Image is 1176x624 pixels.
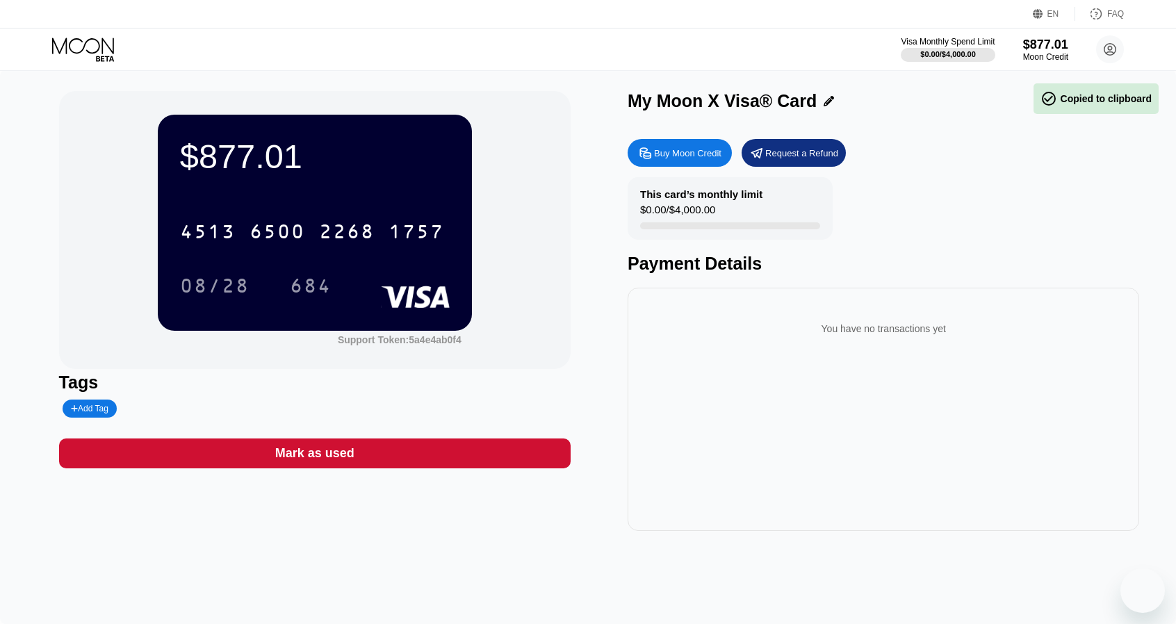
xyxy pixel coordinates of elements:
[742,139,846,167] div: Request a Refund
[279,268,342,303] div: 684
[71,404,108,413] div: Add Tag
[901,37,995,62] div: Visa Monthly Spend Limit$0.00/$4,000.00
[1047,9,1059,19] div: EN
[640,204,715,222] div: $0.00 / $4,000.00
[250,222,305,245] div: 6500
[628,254,1139,274] div: Payment Details
[901,37,995,47] div: Visa Monthly Spend Limit
[640,188,762,200] div: This card’s monthly limit
[1033,7,1075,21] div: EN
[639,309,1128,348] div: You have no transactions yet
[654,147,721,159] div: Buy Moon Credit
[920,50,976,58] div: $0.00 / $4,000.00
[319,222,375,245] div: 2268
[1023,38,1068,62] div: $877.01Moon Credit
[1040,90,1152,107] div: Copied to clipboard
[338,334,462,345] div: Support Token:5a4e4ab0f4
[765,147,838,159] div: Request a Refund
[172,214,452,249] div: 4513650022681757
[275,445,354,461] div: Mark as used
[170,268,260,303] div: 08/28
[338,334,462,345] div: Support Token: 5a4e4ab0f4
[1023,52,1068,62] div: Moon Credit
[1120,568,1165,613] iframe: Кнопка запуска окна обмена сообщениями
[180,222,236,245] div: 4513
[180,137,450,176] div: $877.01
[1107,9,1124,19] div: FAQ
[628,139,732,167] div: Buy Moon Credit
[59,372,571,393] div: Tags
[389,222,444,245] div: 1757
[180,277,250,299] div: 08/28
[290,277,332,299] div: 684
[1023,38,1068,52] div: $877.01
[59,438,571,468] div: Mark as used
[628,91,817,111] div: My Moon X Visa® Card
[1075,7,1124,21] div: FAQ
[1040,90,1057,107] span: 
[63,400,117,418] div: Add Tag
